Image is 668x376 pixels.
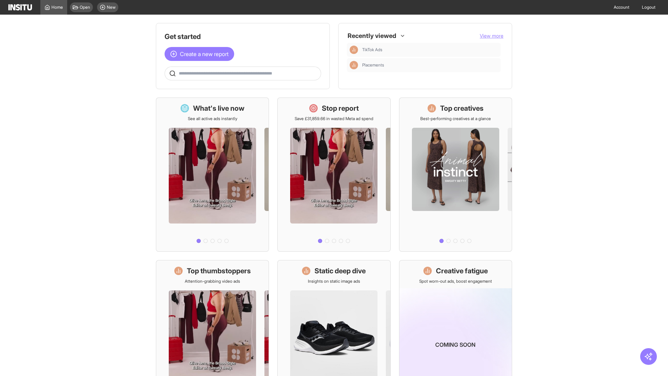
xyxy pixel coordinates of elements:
[107,5,116,10] span: New
[295,116,373,122] p: Save £31,859.66 in wasted Meta ad spend
[180,50,229,58] span: Create a new report
[156,97,269,252] a: What's live nowSee all active ads instantly
[187,266,251,276] h1: Top thumbstoppers
[315,266,366,276] h1: Static deep dive
[362,62,498,68] span: Placements
[188,116,237,122] p: See all active ads instantly
[440,103,484,113] h1: Top creatives
[480,32,503,39] button: View more
[277,97,390,252] a: Stop reportSave £31,859.66 in wasted Meta ad spend
[362,62,384,68] span: Placements
[399,97,512,252] a: Top creativesBest-performing creatives at a glance
[480,33,503,39] span: View more
[193,103,245,113] h1: What's live now
[51,5,63,10] span: Home
[350,46,358,54] div: Insights
[308,279,360,284] p: Insights on static image ads
[165,47,234,61] button: Create a new report
[420,116,491,122] p: Best-performing creatives at a glance
[350,61,358,69] div: Insights
[80,5,90,10] span: Open
[8,4,32,10] img: Logo
[165,32,321,41] h1: Get started
[322,103,359,113] h1: Stop report
[362,47,382,53] span: TikTok Ads
[362,47,498,53] span: TikTok Ads
[185,279,240,284] p: Attention-grabbing video ads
